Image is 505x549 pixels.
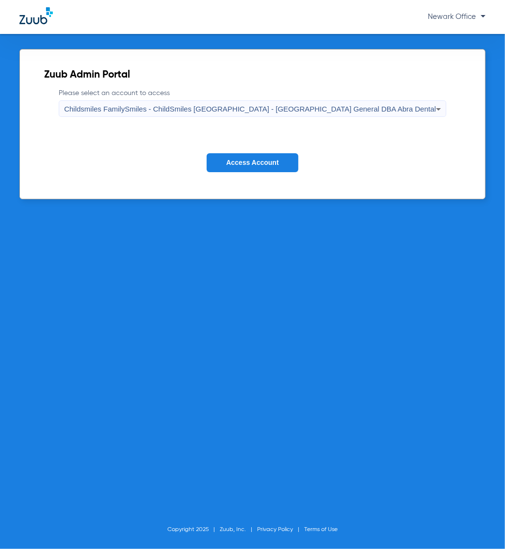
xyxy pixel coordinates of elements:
span: Childsmiles FamilySmiles - ChildSmiles [GEOGRAPHIC_DATA] - [GEOGRAPHIC_DATA] General DBA Abra Dental [64,105,436,113]
h2: Zuub Admin Portal [44,70,461,80]
img: Zuub Logo [19,7,53,24]
button: Access Account [207,153,298,172]
span: Access Account [226,159,278,166]
li: Zuub, Inc. [220,525,257,534]
span: Newark Office [428,13,486,20]
a: Privacy Policy [257,527,293,533]
li: Copyright 2025 [167,525,220,534]
label: Please select an account to access [59,88,446,117]
a: Terms of Use [304,527,338,533]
